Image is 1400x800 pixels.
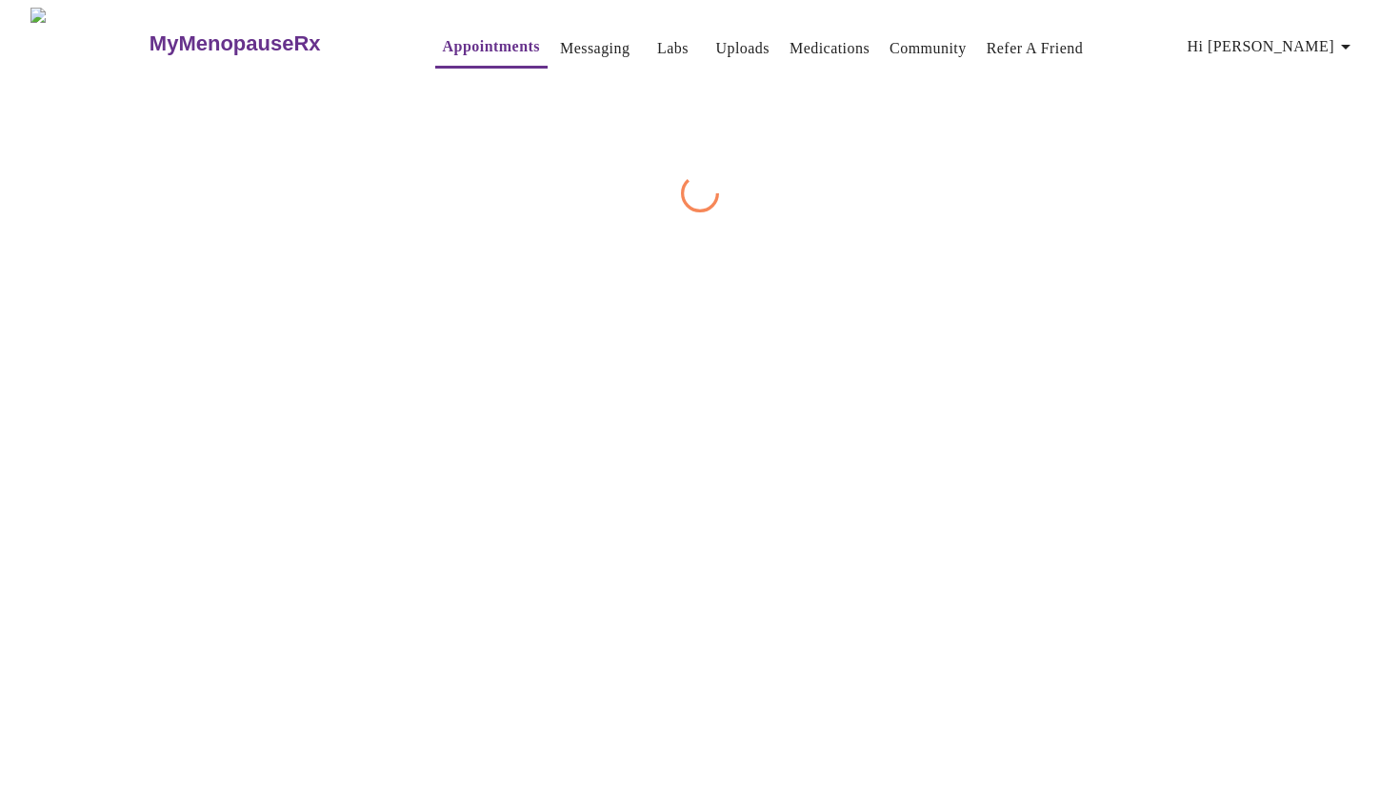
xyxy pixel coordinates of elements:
[560,35,630,62] a: Messaging
[1188,33,1357,60] span: Hi [PERSON_NAME]
[657,35,689,62] a: Labs
[552,30,637,68] button: Messaging
[782,30,877,68] button: Medications
[147,10,396,77] a: MyMenopauseRx
[708,30,777,68] button: Uploads
[1180,28,1365,66] button: Hi [PERSON_NAME]
[715,35,770,62] a: Uploads
[435,28,548,69] button: Appointments
[443,33,540,60] a: Appointments
[882,30,974,68] button: Community
[790,35,870,62] a: Medications
[642,30,703,68] button: Labs
[30,8,147,79] img: MyMenopauseRx Logo
[150,31,321,56] h3: MyMenopauseRx
[987,35,1084,62] a: Refer a Friend
[890,35,967,62] a: Community
[979,30,1091,68] button: Refer a Friend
